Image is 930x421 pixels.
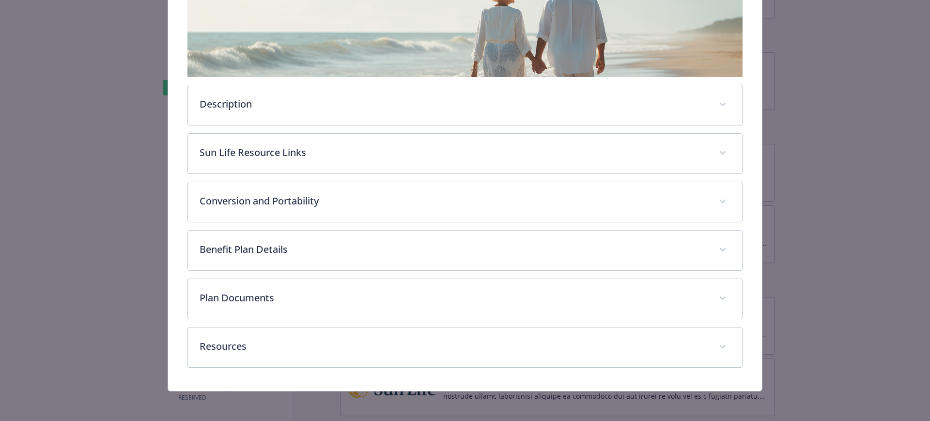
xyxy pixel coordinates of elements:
[188,85,743,125] div: Description
[200,145,708,160] p: Sun Life Resource Links
[188,327,743,367] div: Resources
[188,279,743,319] div: Plan Documents
[200,339,708,354] p: Resources
[200,97,708,111] p: Description
[188,231,743,270] div: Benefit Plan Details
[200,194,708,208] p: Conversion and Portability
[188,134,743,173] div: Sun Life Resource Links
[200,291,708,305] p: Plan Documents
[200,242,708,257] p: Benefit Plan Details
[188,182,743,222] div: Conversion and Portability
